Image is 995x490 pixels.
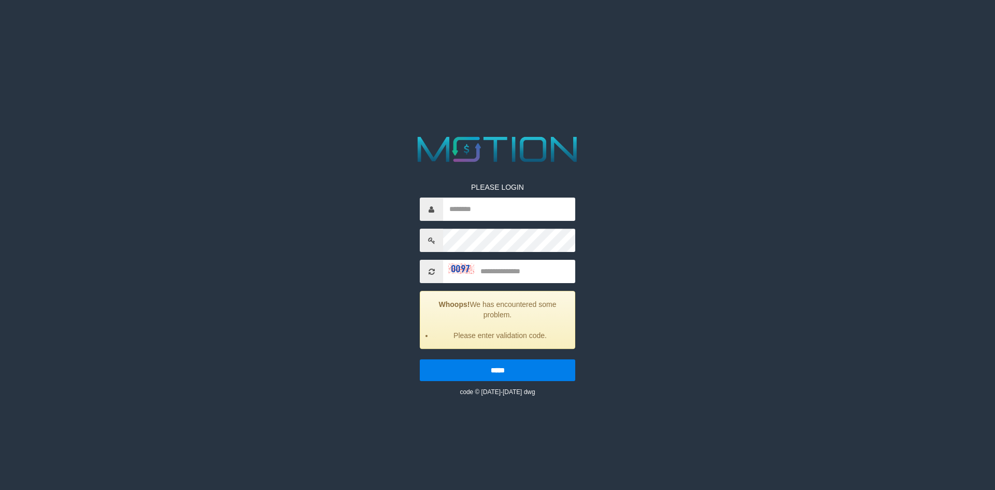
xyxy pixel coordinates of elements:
[420,291,575,349] div: We has encountered some problem.
[420,182,575,192] p: PLEASE LOGIN
[460,388,535,396] small: code © [DATE]-[DATE] dwg
[448,263,474,274] img: captcha
[439,300,470,309] strong: Whoops!
[433,330,567,341] li: Please enter validation code.
[410,132,585,166] img: MOTION_logo.png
